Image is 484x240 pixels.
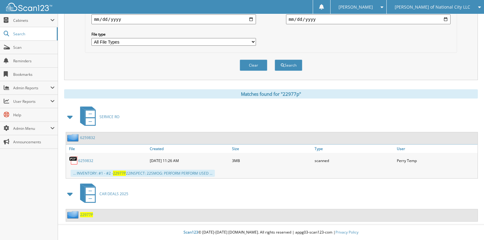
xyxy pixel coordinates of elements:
span: Scan123 [184,230,198,235]
a: CAR DEALS 2025 [76,182,128,206]
span: CAR DEALS 2025 [99,191,128,196]
div: scanned [313,154,395,167]
a: 6259832 [80,135,95,140]
iframe: Chat Widget [453,211,484,240]
img: folder2.png [67,134,80,141]
a: Size [230,145,313,153]
span: Announcements [13,139,55,145]
input: end [286,14,450,24]
span: [PERSON_NAME] [339,5,373,9]
span: Reminders [13,58,55,64]
span: User Reports [13,99,50,104]
button: Search [275,60,302,71]
label: File type [91,32,256,37]
span: Cabinets [13,18,50,23]
a: File [66,145,148,153]
a: User [395,145,478,153]
input: start [91,14,256,24]
a: 6259832 [78,158,93,163]
span: Help [13,112,55,118]
div: [DATE] 11:26 AM [148,154,230,167]
div: © [DATE]-[DATE] [DOMAIN_NAME]. All rights reserved | appg03-scan123-com | [58,225,484,240]
a: Type [313,145,395,153]
span: [PERSON_NAME] of National City LLC [395,5,470,9]
span: Scan [13,45,55,50]
a: 22977P [80,212,93,217]
img: scan123-logo-white.svg [6,3,52,11]
a: Created [148,145,230,153]
span: Admin Menu [13,126,50,131]
div: Matches found for "22977p" [64,89,478,99]
span: Search [13,31,54,37]
span: SERVICE RO [99,114,119,119]
a: Privacy Policy [335,230,358,235]
div: 3MB [230,154,313,167]
span: 22977P [113,171,126,176]
a: SERVICE RO [76,105,119,129]
button: Clear [240,60,267,71]
img: folder2.png [67,211,80,219]
span: Bookmarks [13,72,55,77]
div: ... INVENTORY: #1 - #2 - 22INSPECT: 22SMOG: PERFORM PERFORM USED ... [71,170,215,177]
span: Admin Reports [13,85,50,91]
img: PDF.png [69,156,78,165]
div: Perry Temp [395,154,478,167]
